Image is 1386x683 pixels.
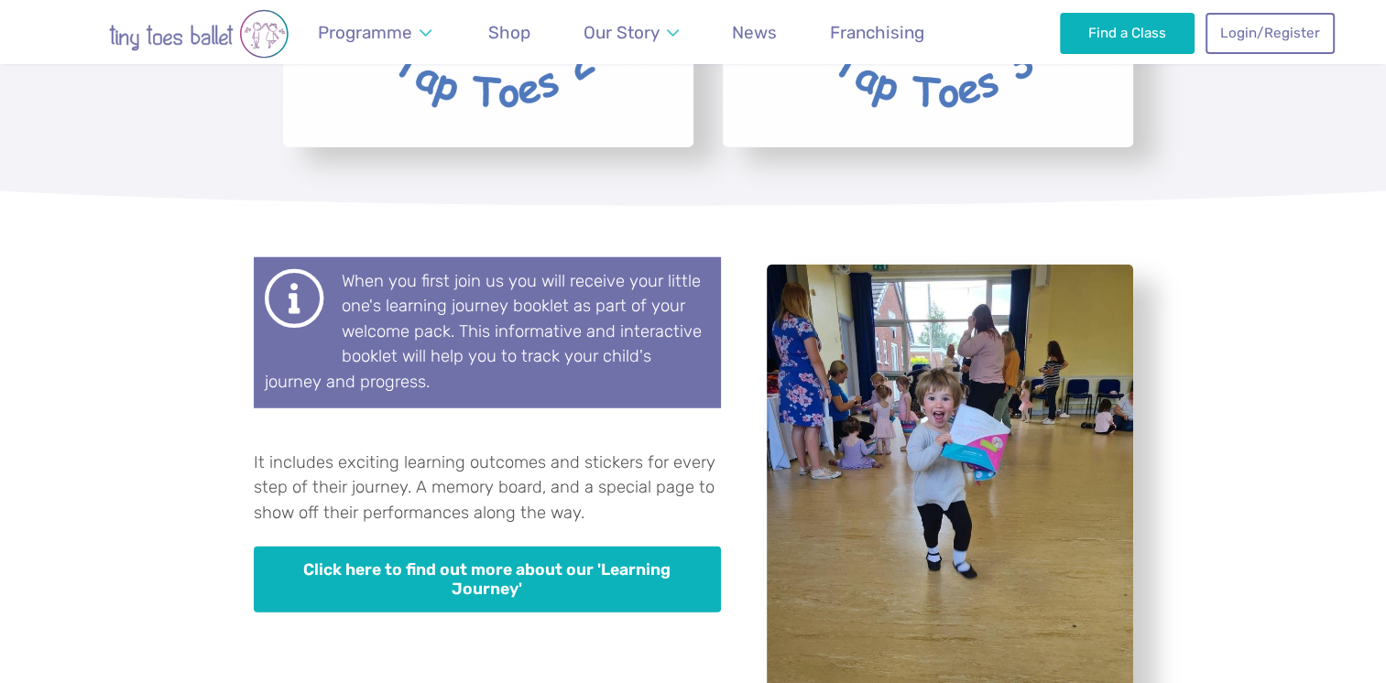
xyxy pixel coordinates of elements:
p: When you first join us you will receive your little one's learning journey booklet as part of you... [254,257,721,408]
a: Franchising [822,11,933,54]
a: Find a Class [1060,13,1195,53]
a: Shop [480,11,540,54]
span: Our Story [584,22,660,43]
a: News [724,11,786,54]
a: Click here to find out more about our 'Learning Journey' [254,547,721,613]
span: Shop [488,22,530,43]
img: tiny toes ballet [52,9,345,59]
p: It includes exciting learning outcomes and stickers for every step of their journey. A memory boa... [254,450,721,526]
a: Programme [310,11,441,54]
a: Our Story [574,11,687,54]
a: Login/Register [1206,13,1334,53]
span: News [732,22,777,43]
span: Franchising [830,22,924,43]
span: Programme [318,22,412,43]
